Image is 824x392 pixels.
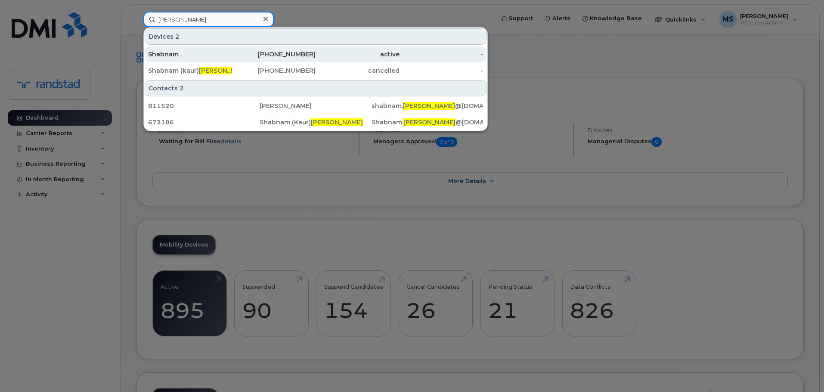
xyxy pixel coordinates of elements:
div: - [400,66,483,75]
div: - [400,50,483,59]
span: [PERSON_NAME] [199,67,251,74]
span: 2 [180,84,184,93]
div: Shabnam (kaur) [148,66,232,75]
a: 811520[PERSON_NAME]shabnam.[PERSON_NAME]@[DOMAIN_NAME] [145,98,486,114]
div: 673186 [148,118,260,127]
div: shabnam. @[DOMAIN_NAME] [372,102,483,110]
div: [PERSON_NAME] [260,102,371,110]
span: [PERSON_NAME] [403,118,455,126]
div: 811520 [148,102,260,110]
a: Shabnam .[PHONE_NUMBER]active- [145,46,486,62]
div: cancelled [316,66,400,75]
span: [PERSON_NAME] [311,118,363,126]
div: [PHONE_NUMBER] [232,50,316,59]
span: [PERSON_NAME] [403,102,455,110]
div: [PHONE_NUMBER] [232,66,316,75]
span: 2 [175,32,180,41]
div: active [316,50,400,59]
a: 673186Shabnam (Kaur)[PERSON_NAME]Shabnam.[PERSON_NAME]@[DOMAIN_NAME] [145,114,486,130]
div: Contacts [145,80,486,96]
a: Shabnam (kaur)[PERSON_NAME][PHONE_NUMBER]cancelled- [145,63,486,78]
div: Shabnam. @[DOMAIN_NAME] [372,118,483,127]
div: Shabnam (Kaur) [260,118,371,127]
div: Devices [145,28,486,45]
div: Shabnam . [148,50,232,59]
